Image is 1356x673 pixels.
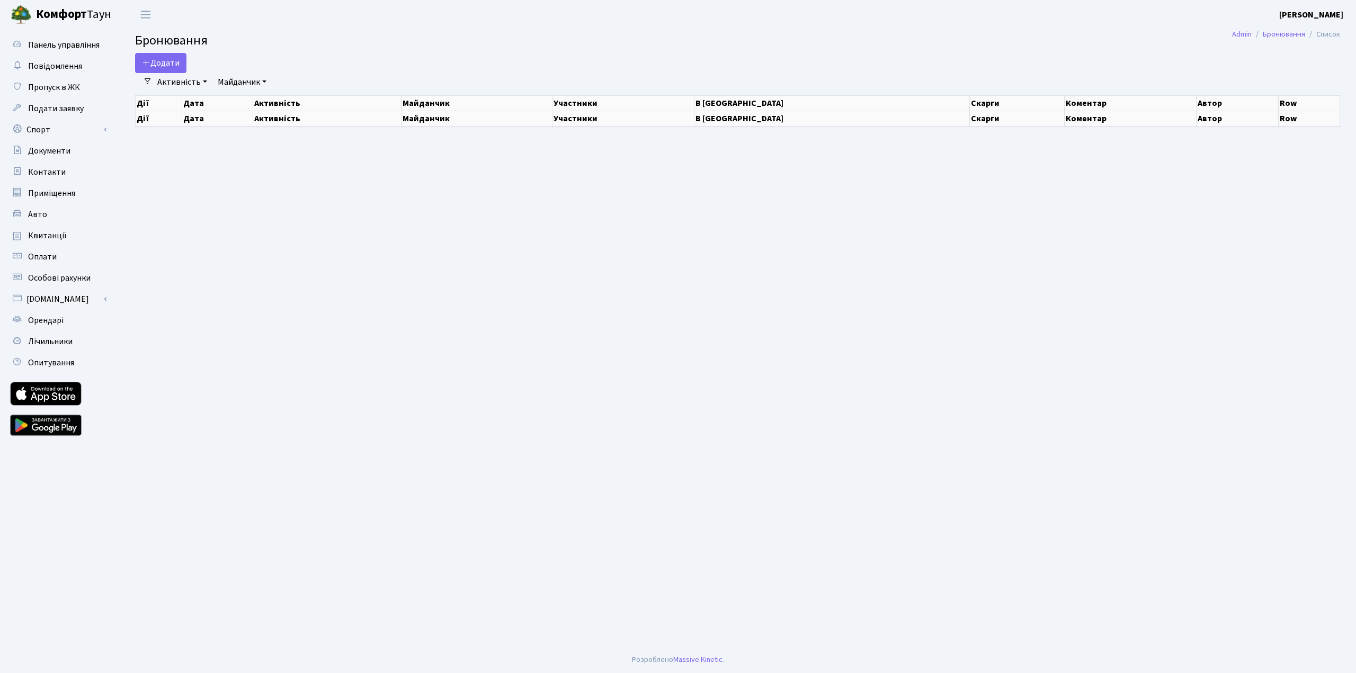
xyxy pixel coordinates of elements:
[28,251,57,263] span: Оплати
[28,272,91,284] span: Особові рахунки
[182,111,253,126] th: Дата
[969,111,1064,126] th: Скарги
[5,331,111,352] a: Лічильники
[36,6,87,23] b: Комфорт
[5,246,111,267] a: Оплати
[1279,8,1343,21] a: [PERSON_NAME]
[5,140,111,161] a: Документи
[11,4,32,25] img: logo.png
[253,95,401,111] th: Активність
[1197,95,1279,111] th: Автор
[153,73,211,91] a: Активність
[5,34,111,56] a: Панель управління
[1197,111,1279,126] th: Автор
[5,56,111,77] a: Повідомлення
[5,77,111,98] a: Пропуск в ЖК
[5,98,111,119] a: Подати заявку
[1065,95,1197,111] th: Коментар
[28,39,100,51] span: Панель управління
[1263,29,1305,40] a: Бронювання
[28,145,70,157] span: Документи
[5,310,111,331] a: Орендарі
[694,111,969,126] th: В [GEOGRAPHIC_DATA]
[1305,29,1340,40] li: Список
[1216,23,1356,46] nav: breadcrumb
[5,267,111,289] a: Особові рахунки
[136,95,182,111] th: Дії
[5,289,111,310] a: [DOMAIN_NAME]
[28,103,84,114] span: Подати заявку
[253,111,401,126] th: Активність
[5,204,111,225] a: Авто
[1065,111,1197,126] th: Коментар
[1232,29,1252,40] a: Admin
[401,111,552,126] th: Майданчик
[36,6,111,24] span: Таун
[552,95,694,111] th: Участники
[5,119,111,140] a: Спорт
[28,82,80,93] span: Пропуск в ЖК
[694,95,969,111] th: В [GEOGRAPHIC_DATA]
[632,654,724,666] div: Розроблено .
[5,183,111,204] a: Приміщення
[1279,95,1340,111] th: Row
[1279,111,1340,126] th: Row
[132,6,159,23] button: Переключити навігацію
[28,230,67,241] span: Квитанції
[182,95,253,111] th: Дата
[5,225,111,246] a: Квитанції
[28,187,75,199] span: Приміщення
[136,111,182,126] th: Дії
[135,53,186,73] button: Додати
[28,336,73,347] span: Лічильники
[1279,9,1343,21] b: [PERSON_NAME]
[28,166,66,178] span: Контакти
[28,357,74,369] span: Опитування
[673,654,722,665] a: Massive Kinetic
[28,209,47,220] span: Авто
[401,95,552,111] th: Майданчик
[28,315,64,326] span: Орендарі
[5,161,111,183] a: Контакти
[213,73,271,91] a: Майданчик
[969,95,1064,111] th: Скарги
[28,60,82,72] span: Повідомлення
[5,352,111,373] a: Опитування
[552,111,694,126] th: Участники
[135,31,208,50] span: Бронювання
